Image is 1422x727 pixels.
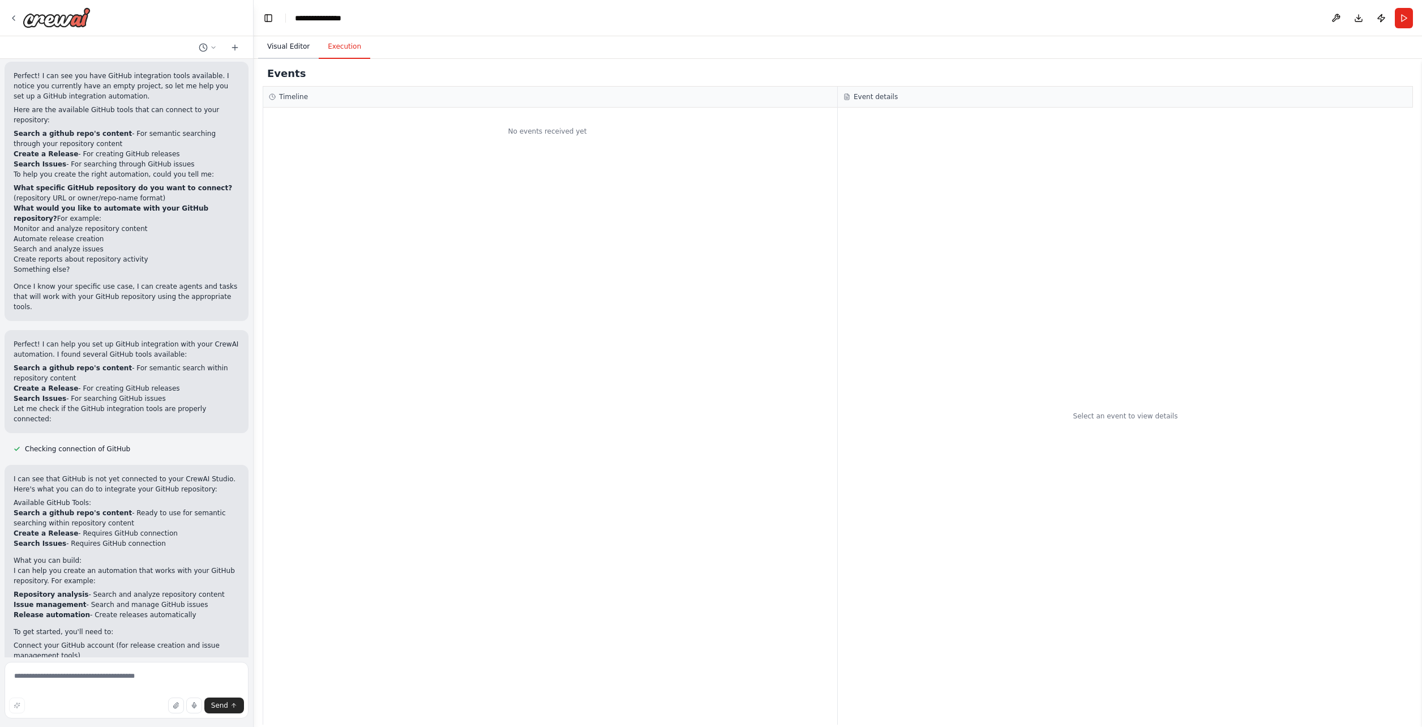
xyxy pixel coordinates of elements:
[14,160,66,168] strong: Search Issues
[14,183,239,203] li: (repository URL or owner/repo-name format)
[194,41,221,54] button: Switch to previous chat
[14,395,66,403] strong: Search Issues
[14,264,239,275] li: Something else?
[14,498,239,508] h2: Available GitHub Tools:
[14,610,239,620] li: - Create releases automatically
[14,184,232,192] strong: What specific GitHub repository do you want to connect?
[14,364,132,372] strong: Search a github repo's content
[14,394,239,404] li: - For searching GitHub issues
[260,10,276,26] button: Hide left sidebar
[258,35,319,59] button: Visual Editor
[14,150,78,158] strong: Create a Release
[14,555,239,566] h2: What you can build:
[14,244,239,254] li: Search and analyze issues
[295,12,352,24] nav: breadcrumb
[14,640,239,661] li: Connect your GitHub account (for release creation and issue management tools)
[14,169,239,179] p: To help you create the right automation, could you tell me:
[14,71,239,101] p: Perfect! I can see you have GitHub integration tools available. I notice you currently have an em...
[186,698,202,713] button: Click to speak your automation idea
[14,529,78,537] strong: Create a Release
[204,698,244,713] button: Send
[267,66,306,82] h2: Events
[14,508,239,528] li: - Ready to use for semantic searching within repository content
[14,384,78,392] strong: Create a Release
[14,105,239,125] p: Here are the available GitHub tools that can connect to your repository:
[14,627,239,637] p: To get started, you'll need to:
[14,159,239,169] li: - For searching through GitHub issues
[14,404,239,424] p: Let me check if the GitHub integration tools are properly connected:
[14,600,239,610] li: - Search and manage GitHub issues
[23,7,91,28] img: Logo
[14,591,88,598] strong: Repository analysis
[168,698,184,713] button: Upload files
[14,224,239,234] li: Monitor and analyze repository content
[14,509,132,517] strong: Search a github repo's content
[14,363,239,383] li: - For semantic search within repository content
[226,41,244,54] button: Start a new chat
[14,204,208,223] strong: What would you like to automate with your GitHub repository?
[279,92,308,101] h3: Timeline
[263,113,832,149] div: No events received yet
[14,589,239,600] li: - Search and analyze repository content
[14,129,239,149] li: - For semantic searching through your repository content
[854,92,898,101] h3: Event details
[25,444,130,454] span: Checking connection of GitHub
[14,538,239,549] li: - Requires GitHub connection
[14,254,239,264] li: Create reports about repository activity
[14,203,239,275] li: For example:
[14,383,239,394] li: - For creating GitHub releases
[14,339,239,360] p: Perfect! I can help you set up GitHub integration with your CrewAI automation. I found several Gi...
[14,528,239,538] li: - Requires GitHub connection
[1073,412,1178,421] div: Select an event to view details
[14,130,132,138] strong: Search a github repo's content
[14,611,90,619] strong: Release automation
[14,540,66,548] strong: Search Issues
[319,35,370,59] button: Execution
[14,601,87,609] strong: Issue management
[14,281,239,312] p: Once I know your specific use case, I can create agents and tasks that will work with your GitHub...
[211,701,228,710] span: Send
[14,474,239,494] p: I can see that GitHub is not yet connected to your CrewAI Studio. Here's what you can do to integ...
[14,149,239,159] li: - For creating GitHub releases
[14,566,239,586] p: I can help you create an automation that works with your GitHub repository. For example:
[9,698,25,713] button: Improve this prompt
[14,234,239,244] li: Automate release creation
